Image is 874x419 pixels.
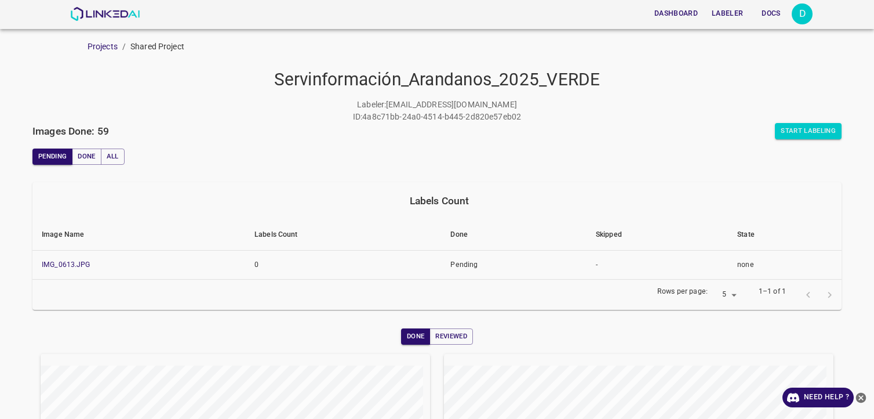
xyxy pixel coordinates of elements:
button: All [101,149,125,165]
a: Dashboard [647,2,705,26]
div: D [792,3,813,24]
th: Image Name [32,219,245,251]
nav: breadcrumb [88,41,874,53]
th: Done [441,219,587,251]
button: Done [401,328,430,345]
a: Need Help ? [782,388,854,407]
th: State [728,219,842,251]
button: Open settings [792,3,813,24]
p: Rows per page: [657,287,708,297]
div: Labels Count [42,193,837,209]
p: ID : [353,111,362,123]
th: Skipped [587,219,728,251]
button: Reviewed [429,328,473,345]
h6: Images Done: 59 [32,123,109,139]
img: LinkedAI [70,7,140,21]
button: Labeler [707,4,748,23]
button: Done [72,149,101,165]
p: 4a8c71bb-24a0-4514-b445-2d820e57eb02 [362,111,521,123]
td: - [587,250,728,280]
a: Labeler [705,2,750,26]
td: Pending [441,250,587,280]
button: close-help [854,388,868,407]
a: IMG_0613.JPG [42,261,90,269]
button: Start Labeling [775,123,842,139]
div: 5 [712,287,740,303]
p: Labeler : [357,99,386,111]
a: Docs [750,2,792,26]
p: Shared Project [130,41,184,53]
button: Pending [32,149,72,165]
a: Projects [88,42,118,51]
p: 1–1 of 1 [759,287,786,297]
th: Labels Count [245,219,441,251]
button: Docs [752,4,789,23]
td: none [728,250,842,280]
button: Dashboard [650,4,702,23]
h4: Servinformación_Arandanos_2025_VERDE [32,69,842,91]
p: [EMAIL_ADDRESS][DOMAIN_NAME] [386,99,517,111]
li: / [122,41,126,53]
td: 0 [245,250,441,280]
